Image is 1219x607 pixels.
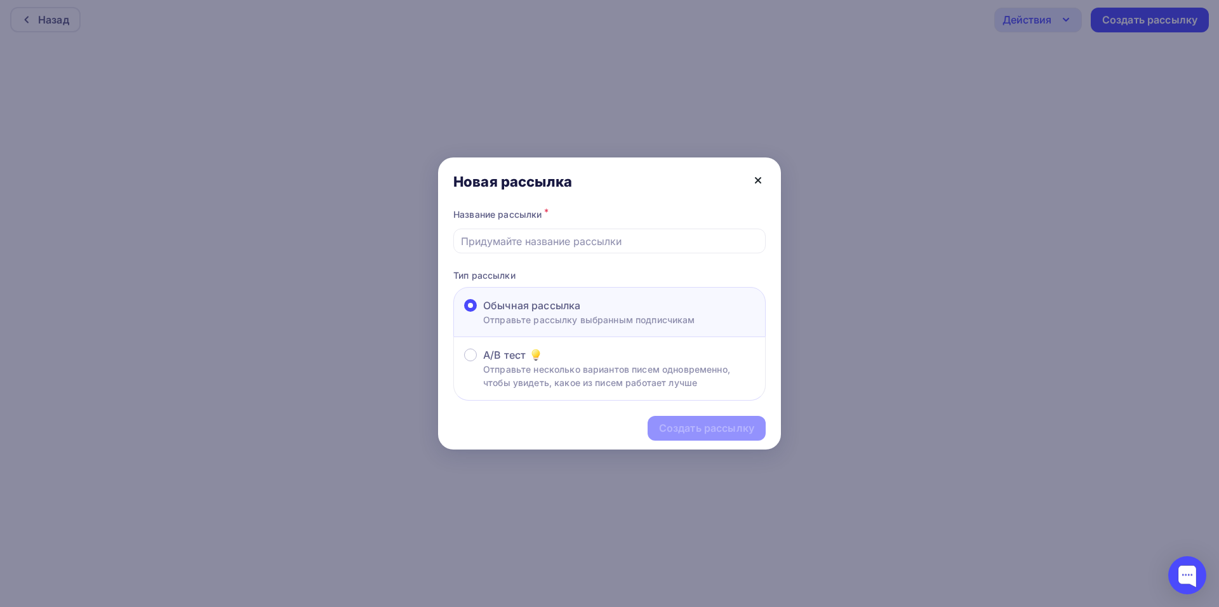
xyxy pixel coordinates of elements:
[483,363,755,389] p: Отправьте несколько вариантов писем одновременно, чтобы увидеть, какое из писем работает лучше
[483,347,526,363] span: A/B тест
[453,173,572,190] div: Новая рассылка
[483,298,580,313] span: Обычная рассылка
[453,206,766,223] div: Название рассылки
[453,269,766,282] p: Тип рассылки
[461,234,759,249] input: Придумайте название рассылки
[483,313,695,326] p: Отправьте рассылку выбранным подписчикам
